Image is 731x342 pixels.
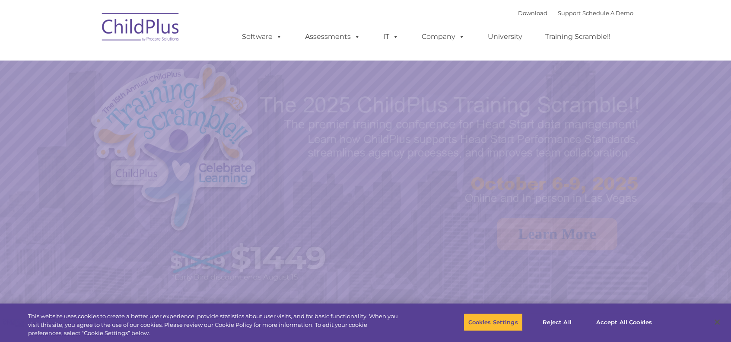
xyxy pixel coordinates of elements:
button: Cookies Settings [464,313,523,331]
a: Support [558,10,581,16]
a: Learn More [497,218,617,250]
font: | [518,10,633,16]
a: Schedule A Demo [582,10,633,16]
button: Reject All [530,313,584,331]
a: Assessments [296,28,369,45]
button: Accept All Cookies [591,313,657,331]
div: This website uses cookies to create a better user experience, provide statistics about user visit... [28,312,402,338]
a: Software [233,28,291,45]
button: Close [708,313,727,332]
a: University [479,28,531,45]
a: IT [375,28,407,45]
img: ChildPlus by Procare Solutions [98,7,184,50]
a: Training Scramble!! [537,28,619,45]
a: Download [518,10,547,16]
a: Company [413,28,474,45]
